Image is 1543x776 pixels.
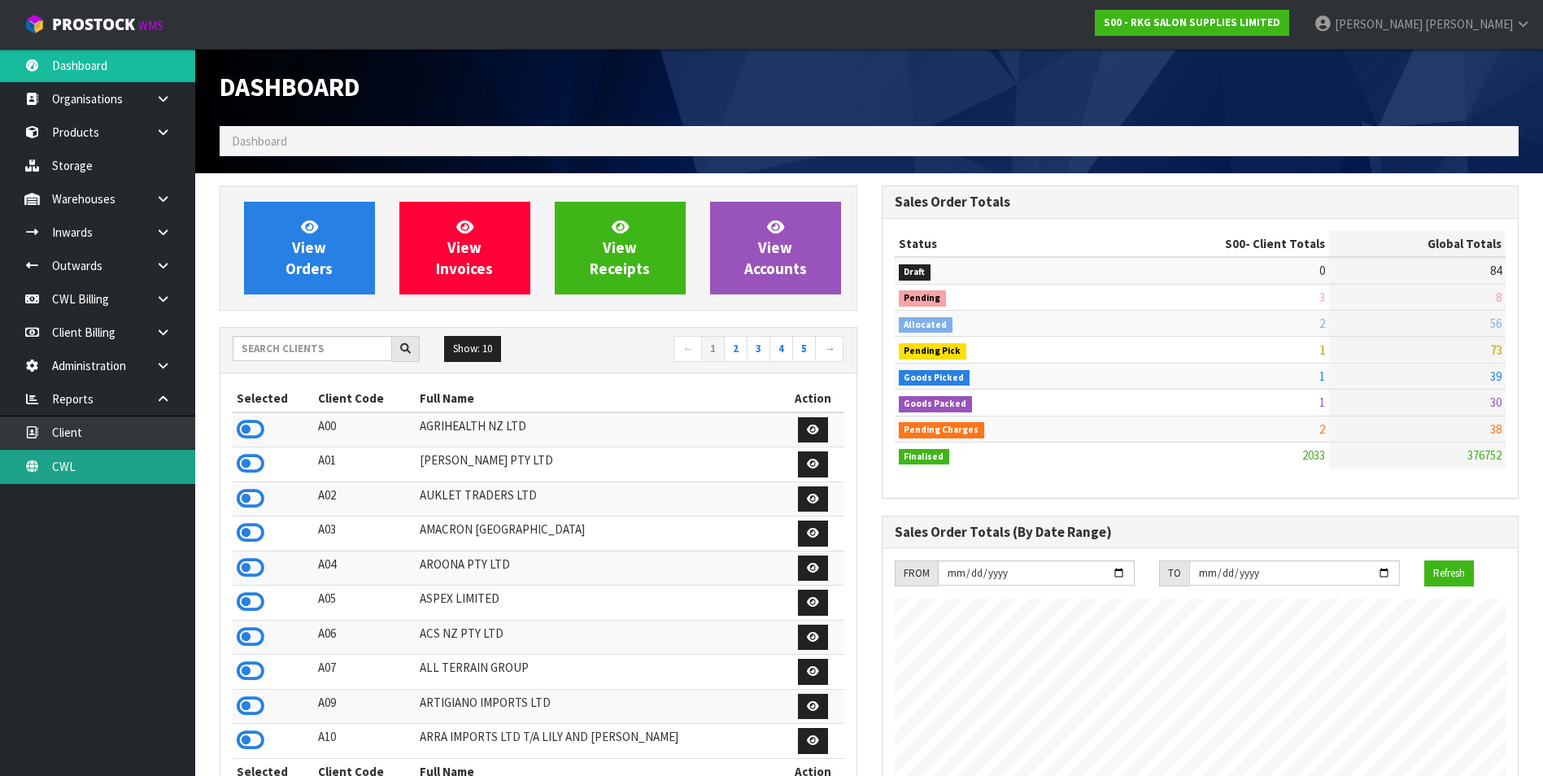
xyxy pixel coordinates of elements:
td: AMACRON [GEOGRAPHIC_DATA] [416,517,782,551]
span: S00 [1225,236,1245,251]
span: Allocated [899,317,953,334]
div: TO [1159,560,1189,586]
span: Dashboard [232,133,287,149]
td: A10 [314,724,416,759]
th: Global Totals [1329,231,1506,257]
span: 38 [1490,421,1502,437]
span: Pending [899,290,947,307]
h3: Sales Order Totals [895,194,1506,210]
button: Show: 10 [444,336,501,362]
span: ProStock [52,14,135,35]
span: View Accounts [744,217,807,278]
span: 1 [1319,395,1325,410]
span: 39 [1490,368,1502,384]
a: ← [673,336,702,362]
td: ASPEX LIMITED [416,586,782,621]
td: A05 [314,586,416,621]
span: 73 [1490,342,1502,357]
div: FROM [895,560,938,586]
a: 5 [792,336,816,362]
td: A07 [314,655,416,690]
span: [PERSON_NAME] [1425,16,1513,32]
span: Goods Picked [899,370,970,386]
td: ARRA IMPORTS LTD T/A LILY AND [PERSON_NAME] [416,724,782,759]
span: 84 [1490,263,1502,278]
span: 2 [1319,316,1325,331]
a: ViewInvoices [399,202,530,294]
a: 4 [769,336,793,362]
span: 56 [1490,316,1502,331]
th: Selected [233,386,314,412]
span: 2033 [1302,447,1325,463]
td: A04 [314,551,416,586]
button: Refresh [1424,560,1474,586]
td: [PERSON_NAME] PTY LTD [416,447,782,482]
td: AGRIHEALTH NZ LTD [416,412,782,447]
span: 8 [1496,290,1502,305]
a: ViewReceipts [555,202,686,294]
th: Full Name [416,386,782,412]
a: ViewOrders [244,202,375,294]
span: 30 [1490,395,1502,410]
th: - Client Totals [1096,231,1329,257]
span: Finalised [899,449,950,465]
a: 1 [701,336,725,362]
td: A06 [314,620,416,655]
span: View Receipts [590,217,650,278]
td: ALL TERRAIN GROUP [416,655,782,690]
td: AROONA PTY LTD [416,551,782,586]
span: Pending Pick [899,343,967,360]
a: S00 - RKG SALON SUPPLIES LIMITED [1095,10,1289,36]
a: 3 [747,336,770,362]
td: A03 [314,517,416,551]
nav: Page navigation [551,336,844,364]
span: 3 [1319,290,1325,305]
th: Action [782,386,844,412]
span: 1 [1319,368,1325,384]
td: AUKLET TRADERS LTD [416,482,782,517]
td: A02 [314,482,416,517]
td: ARTIGIANO IMPORTS LTD [416,689,782,724]
td: A09 [314,689,416,724]
span: 376752 [1467,447,1502,463]
td: ACS NZ PTY LTD [416,620,782,655]
input: Search clients [233,336,392,361]
strong: S00 - RKG SALON SUPPLIES LIMITED [1104,15,1280,29]
td: A00 [314,412,416,447]
span: View Orders [285,217,333,278]
span: [PERSON_NAME] [1335,16,1423,32]
a: → [815,336,843,362]
span: Goods Packed [899,396,973,412]
h3: Sales Order Totals (By Date Range) [895,525,1506,540]
span: Draft [899,264,931,281]
span: View Invoices [436,217,493,278]
a: 2 [724,336,748,362]
th: Status [895,231,1096,257]
small: WMS [138,18,163,33]
td: A01 [314,447,416,482]
img: cube-alt.png [24,14,45,34]
span: Dashboard [220,71,360,103]
span: Pending Charges [899,422,985,438]
th: Client Code [314,386,416,412]
span: 2 [1319,421,1325,437]
span: 0 [1319,263,1325,278]
span: 1 [1319,342,1325,357]
a: ViewAccounts [710,202,841,294]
